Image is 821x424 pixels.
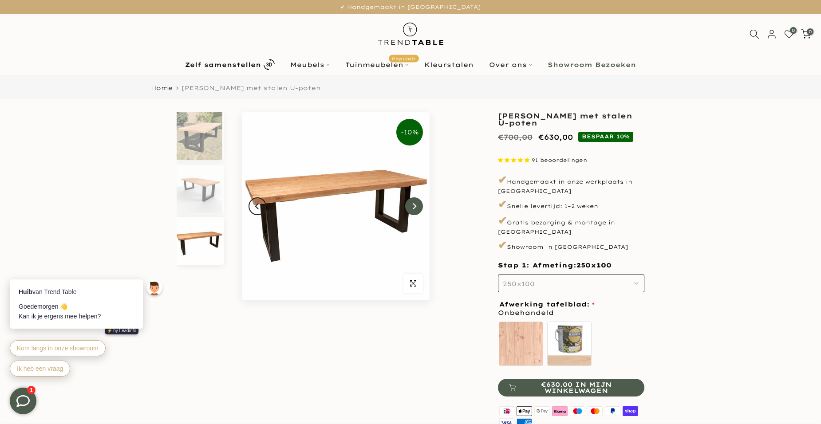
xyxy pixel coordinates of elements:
p: Snelle levertijd: 1–2 weken [498,197,644,212]
img: tuintafel douglas met stalen U-poten zwart gepoedercoat [177,112,222,160]
a: 0 [784,29,794,39]
span: BESPAAR 10% [578,132,633,141]
img: ideal [498,405,516,417]
button: Previous [249,197,266,215]
a: Kleurstalen [417,59,482,70]
span: Onbehandeld [498,307,554,318]
img: klarna [551,405,568,417]
img: master [586,405,604,417]
span: 4.87 stars [498,157,532,163]
span: ✔ [498,238,507,251]
p: ✔ Handgemaakt in [GEOGRAPHIC_DATA] [11,2,810,12]
button: 250x100 [498,275,644,292]
iframe: bot-iframe [1,236,174,388]
span: ✔ [498,173,507,186]
p: Showroom in [GEOGRAPHIC_DATA] [498,238,644,253]
span: 91 beoordelingen [532,157,587,163]
span: €630.00 in mijn winkelwagen [519,381,633,394]
img: trend-table [372,14,450,54]
button: Next [405,197,423,215]
img: Rechthoekige douglas tuintafel met zwarte stalen U-poten [177,165,222,212]
span: Populair [389,55,419,62]
img: shopify pay [622,405,639,417]
a: Showroom Bezoeken [540,59,644,70]
b: Showroom Bezoeken [548,62,636,68]
p: Handgemaakt in onze werkplaats in [GEOGRAPHIC_DATA] [498,173,644,195]
button: €630.00 in mijn winkelwagen [498,379,644,397]
img: google pay [533,405,551,417]
a: 0 [801,29,811,39]
a: Over ons [482,59,540,70]
a: Zelf samenstellen [178,57,283,72]
span: 250x100 [503,280,535,288]
img: maestro [568,405,586,417]
ins: €630,00 [538,131,573,144]
a: TuinmeubelenPopulair [338,59,417,70]
img: apple pay [516,405,533,417]
img: paypal [604,405,622,417]
a: Home [151,85,173,91]
span: 0 [790,27,797,34]
span: 250x100 [576,261,612,270]
span: [PERSON_NAME] met stalen U-poten [182,84,321,91]
a: Meubels [283,59,338,70]
span: Afwerking tafelblad: [499,301,595,307]
del: €700,00 [498,133,533,141]
b: Zelf samenstellen [185,62,261,68]
iframe: toggle-frame [1,379,45,423]
span: 0 [807,28,813,35]
span: ✔ [498,197,507,211]
span: ✔ [498,214,507,227]
span: Stap 1: Afmeting: [498,261,612,269]
h1: [PERSON_NAME] met stalen U-poten [498,112,644,126]
p: Gratis bezorging & montage in [GEOGRAPHIC_DATA] [498,213,644,236]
